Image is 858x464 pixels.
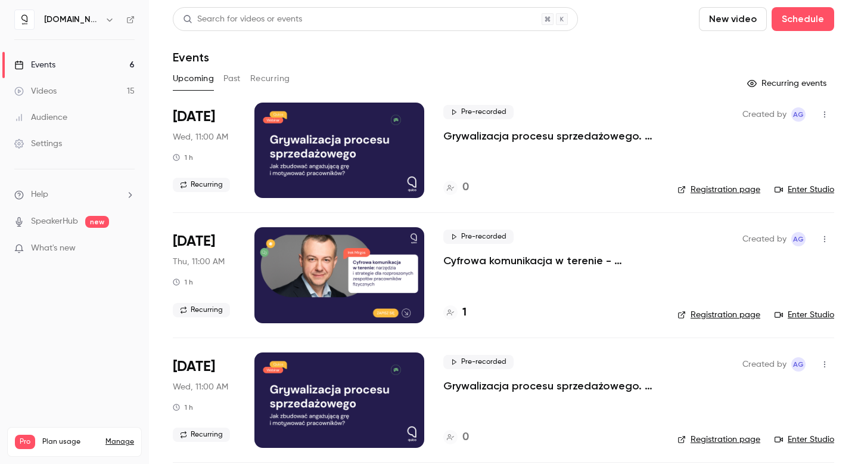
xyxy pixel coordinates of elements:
span: Created by [742,232,786,246]
span: AG [793,357,804,372]
h1: Events [173,50,209,64]
h4: 1 [462,305,467,321]
a: 1 [443,305,467,321]
a: Grywalizacja procesu sprzedażowego. Jak zbudować angażującą grę i motywować pracowników? [443,129,658,143]
span: Wed, 11:00 AM [173,131,228,143]
a: Grywalizacja procesu sprzedażowego. Jak zbudować angażującą grę i motywować pracowników? [443,379,658,393]
button: Past [223,69,241,88]
span: Created by [742,357,786,372]
a: 0 [443,180,469,196]
a: Manage [105,437,134,447]
span: Recurring [173,303,230,317]
span: Recurring [173,178,230,192]
button: Upcoming [173,69,214,88]
a: SpeakerHub [31,215,78,228]
div: 1 h [173,277,193,287]
span: Recurring [173,428,230,442]
span: Aleksandra Grabarska [791,107,806,122]
span: Plan usage [42,437,98,447]
span: new [85,216,109,228]
button: Recurring [250,69,290,88]
h6: [DOMAIN_NAME] [44,14,100,26]
span: Pre-recorded [443,355,514,369]
div: Events [14,59,55,71]
a: Enter Studio [775,184,834,196]
a: Cyfrowa komunikacja w terenie - narzędzia i strategie dla rozproszonych zespołów pracowników fizy... [443,253,658,268]
div: 1 h [173,403,193,412]
a: Registration page [677,309,760,321]
div: Audience [14,112,67,123]
div: Oct 1 Wed, 11:00 AM (Europe/Warsaw) [173,352,235,448]
div: Videos [14,85,57,97]
span: Thu, 11:00 AM [173,256,225,268]
iframe: Noticeable Trigger [120,243,135,254]
div: Sep 25 Thu, 11:00 AM (Europe/Warsaw) [173,227,235,323]
span: [DATE] [173,357,215,376]
span: [DATE] [173,232,215,251]
span: [DATE] [173,107,215,126]
button: Schedule [772,7,834,31]
a: Enter Studio [775,309,834,321]
li: help-dropdown-opener [14,188,135,201]
span: Pre-recorded [443,105,514,119]
span: What's new [31,242,76,255]
a: Enter Studio [775,434,834,446]
a: Registration page [677,434,760,446]
h4: 0 [462,429,469,446]
span: Aleksandra Grabarska [791,232,806,246]
h4: 0 [462,180,469,196]
div: 1 h [173,153,193,162]
img: quico.io [15,10,34,29]
a: 0 [443,429,469,446]
div: Search for videos or events [183,13,302,26]
span: Aleksandra Grabarska [791,357,806,372]
div: Settings [14,138,62,150]
span: Wed, 11:00 AM [173,381,228,393]
span: AG [793,107,804,122]
button: New video [699,7,767,31]
div: Sep 24 Wed, 11:00 AM (Europe/Warsaw) [173,103,235,198]
span: Help [31,188,48,201]
span: Created by [742,107,786,122]
a: Registration page [677,184,760,196]
span: Pre-recorded [443,230,514,244]
span: AG [793,232,804,246]
button: Recurring events [742,74,834,93]
span: Pro [15,435,35,449]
